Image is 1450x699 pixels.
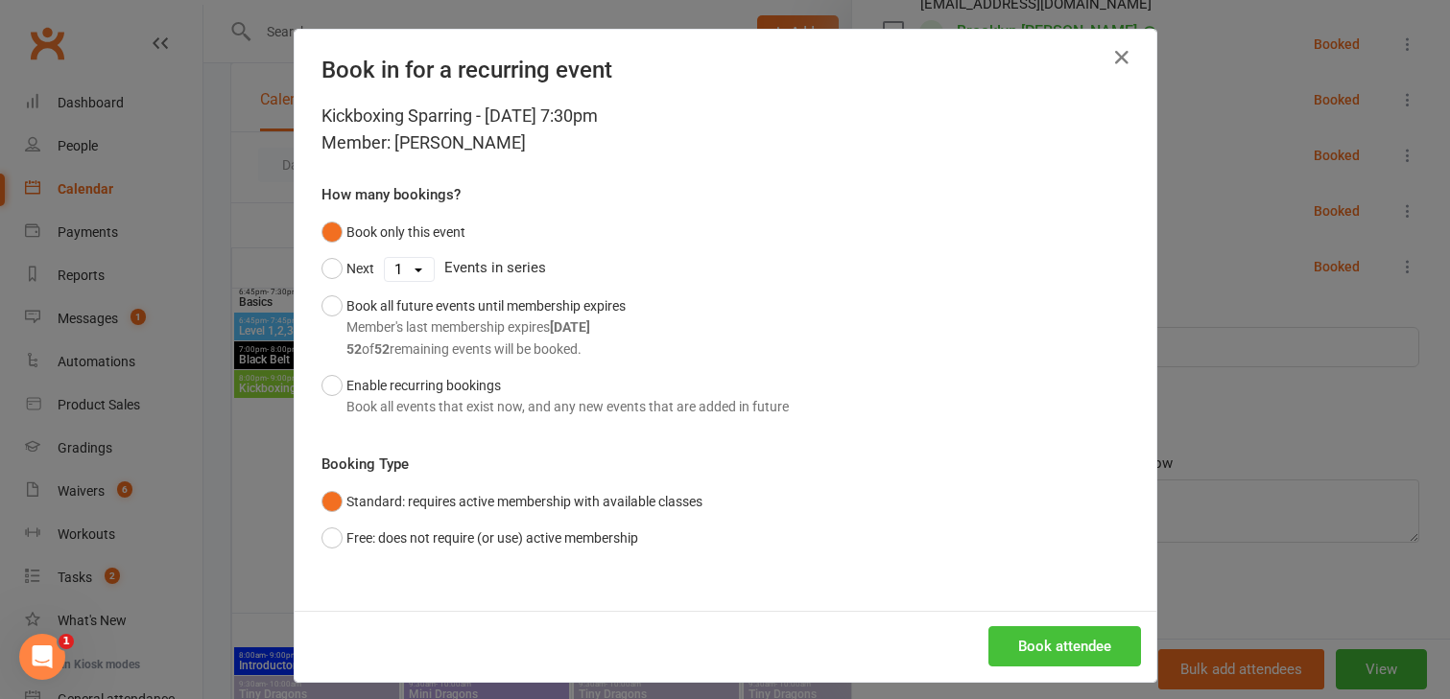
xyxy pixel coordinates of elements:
div: Events in series [321,250,1129,287]
button: Standard: requires active membership with available classes [321,483,702,520]
strong: 52 [374,341,390,357]
div: of remaining events will be booked. [346,338,626,360]
button: Book attendee [988,626,1141,666]
button: Enable recurring bookingsBook all events that exist now, and any new events that are added in future [321,367,789,426]
button: Book all future events until membership expiresMember's last membership expires[DATE]52of52remain... [321,288,626,367]
span: 1 [59,634,74,649]
button: Book only this event [321,214,465,250]
div: Member's last membership expires [346,316,626,338]
button: Free: does not require (or use) active membership [321,520,638,556]
label: Booking Type [321,453,409,476]
div: Book all future events until membership expires [346,295,626,360]
strong: [DATE] [550,319,590,335]
label: How many bookings? [321,183,461,206]
strong: 52 [346,341,362,357]
div: Kickboxing Sparring - [DATE] 7:30pm Member: [PERSON_NAME] [321,103,1129,156]
div: Book all events that exist now, and any new events that are added in future [346,396,789,417]
h4: Book in for a recurring event [321,57,1129,83]
button: Next [321,250,374,287]
button: Close [1106,42,1137,73]
iframe: Intercom live chat [19,634,65,680]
